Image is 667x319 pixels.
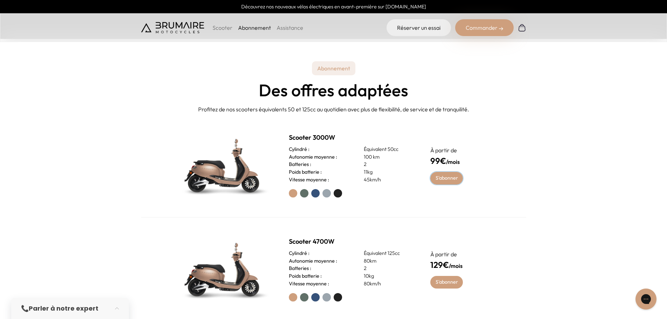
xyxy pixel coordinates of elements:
[455,19,514,36] div: Commander
[364,265,414,272] p: 2
[289,161,311,168] h3: Batteries :
[430,146,493,154] p: À partir de
[430,258,493,271] h4: /mois
[364,176,414,184] p: 45km/h
[364,250,414,257] p: Équivalent 125cc
[289,257,337,265] h3: Autonomie moyenne :
[312,61,355,75] p: Abonnement
[364,146,414,153] p: Équivalent 50cc
[6,81,661,99] h2: Des offres adaptées
[430,154,493,167] h4: /mois
[141,22,204,33] img: Brumaire Motocycles
[518,23,526,32] img: Panier
[364,257,414,265] p: 80km
[238,24,271,31] a: Abonnement
[213,23,232,32] p: Scooter
[289,265,311,272] h3: Batteries :
[289,272,322,280] h3: Poids batterie :
[430,276,463,289] a: S'abonner
[430,172,463,185] a: S'abonner
[430,250,493,258] p: À partir de
[387,19,451,36] a: Réserver un essai
[289,280,329,288] h3: Vitesse moyenne :
[174,130,272,200] img: Scooter Brumaire vert
[430,259,449,270] span: 129€
[289,153,337,161] h3: Autonomie moyenne :
[499,27,503,31] img: right-arrow-2.png
[289,237,414,247] h2: Scooter 4700W
[277,24,303,31] a: Assistance
[364,161,414,168] p: 2
[174,234,272,304] img: Scooter Brumaire vert
[364,153,414,161] p: 100 km
[289,250,310,257] h3: Cylindré :
[289,133,414,143] h2: Scooter 3000W
[289,168,322,176] h3: Poids batterie :
[289,176,329,184] h3: Vitesse moyenne :
[364,272,414,280] p: 10kg
[430,155,446,166] span: 99€
[6,105,661,113] p: Profitez de nos scooters équivalents 50 et 125cc au quotidien avec plus de flexibilité, de servic...
[364,168,414,176] p: 11kg
[364,280,414,288] p: 80km/h
[632,286,660,312] iframe: Gorgias live chat messenger
[289,146,310,153] h3: Cylindré :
